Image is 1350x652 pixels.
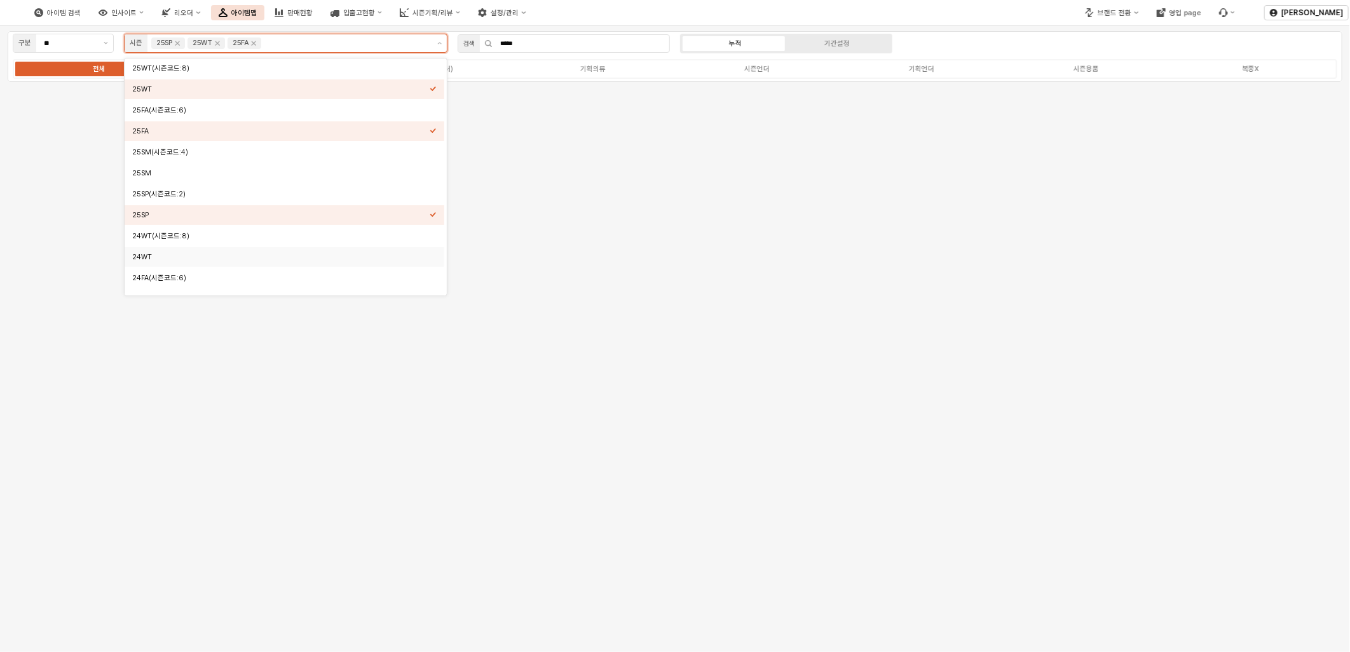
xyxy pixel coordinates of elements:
[1242,65,1259,73] div: 복종X
[491,9,519,17] div: 설정/관리
[27,5,88,20] div: 아이템 검색
[111,9,137,17] div: 인사이트
[1077,5,1146,20] div: 브랜드 전환
[193,37,212,49] div: 25WT
[47,9,81,17] div: 아이템 검색
[1168,64,1333,74] label: 복종X
[175,41,180,46] div: Remove 25SP
[132,210,430,220] div: 25SP
[91,5,151,20] div: 인사이트
[156,37,172,49] div: 25SP
[675,64,840,74] label: 시즌언더
[463,38,475,49] div: 검색
[343,9,375,17] div: 입출고현황
[267,5,320,20] div: 판매현황
[132,231,430,241] div: 24WT(시즌코드:8)
[211,5,264,20] div: 아이템맵
[1074,65,1099,73] div: 시즌용품
[215,41,220,46] div: Remove 25WT
[130,37,142,49] div: 시즌
[231,9,257,17] div: 아이템맵
[132,273,430,283] div: 24FA(시즌코드:6)
[1149,5,1209,20] div: 영업 page
[392,5,468,20] div: 시즌기획/리뷰
[1211,5,1243,20] div: 버그 제보 및 기능 개선 요청
[412,9,453,17] div: 시즌기획/리뷰
[1098,9,1131,17] div: 브랜드 전환
[99,34,113,52] button: 제안 사항 표시
[18,37,31,49] div: 구분
[251,41,256,46] div: Remove 25FA
[685,38,786,49] label: 누적
[132,168,430,178] div: 25SM
[909,65,934,73] div: 기획언더
[132,294,430,304] div: 24FA
[132,147,430,157] div: 25SM(시즌코드:4)
[470,5,533,20] div: 설정/관리
[125,58,447,296] div: Select an option
[323,5,390,20] div: 입출고현황
[432,34,447,52] button: 제안 사항 표시
[233,37,249,49] div: 25FA
[1004,64,1169,74] label: 시즌용품
[132,126,430,136] div: 25FA
[132,64,430,73] div: 25WT(시즌코드:8)
[132,85,430,94] div: 25WT
[132,252,430,262] div: 24WT
[1281,8,1343,18] p: [PERSON_NAME]
[786,38,888,49] label: 기간설정
[17,64,182,74] label: 전체
[132,105,430,115] div: 25FA(시즌코드:6)
[510,64,675,74] label: 기획의류
[824,39,850,48] div: 기간설정
[744,65,770,73] div: 시즌언더
[729,39,742,48] div: 누적
[174,9,193,17] div: 리오더
[93,65,106,73] div: 전체
[580,65,606,73] div: 기획의류
[132,189,430,199] div: 25SP(시즌코드:2)
[1169,9,1201,17] div: 영업 page
[840,64,1004,74] label: 기획언더
[287,9,313,17] div: 판매현황
[154,5,208,20] div: 리오더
